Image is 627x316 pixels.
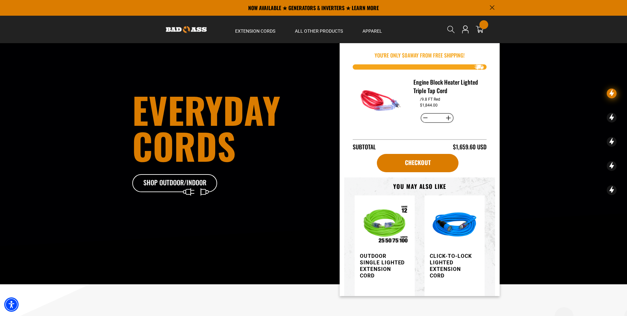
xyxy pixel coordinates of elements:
[431,112,443,124] input: Quantity for Engine Block Heater Lighted Triple Tap Cord
[430,201,479,250] img: blue
[132,92,350,164] h1: Everyday cords
[430,201,475,309] a: blue Click-to-Lock Lighted Extension Cord
[355,183,485,190] h3: You may also like
[460,16,471,43] a: Open this option
[420,103,438,108] dd: $1,844.00
[4,297,19,312] div: Accessibility Menu
[132,174,217,192] a: Shop Outdoor/Indoor
[360,253,406,279] h3: Outdoor Single Lighted Extension Cord
[358,77,404,124] img: red
[446,24,456,35] summary: Search
[453,142,487,151] div: $1,659.60 USD
[377,154,458,172] a: cart
[413,78,482,95] h3: Engine Block Heater Lighted Triple Tap Cord
[430,253,475,279] h3: Click-to-Lock Lighted Extension Cord
[340,43,500,296] div: Item added to your cart
[235,28,275,34] span: Extension Cords
[285,16,353,43] summary: All Other Products
[420,97,440,102] dd: /9.8 FT Red
[353,16,392,43] summary: Apparel
[362,28,382,34] span: Apparel
[353,142,376,151] div: Subtotal
[360,201,410,250] img: Outdoor Single Lighted Extension Cord
[225,16,285,43] summary: Extension Cords
[405,51,408,59] span: 0
[166,26,207,33] img: Bad Ass Extension Cords
[360,201,406,309] a: Outdoor Single Lighted Extension Cord Outdoor Single Lighted Extension Cord
[353,51,487,59] p: You're Only $ away from free shipping!
[295,28,343,34] span: All Other Products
